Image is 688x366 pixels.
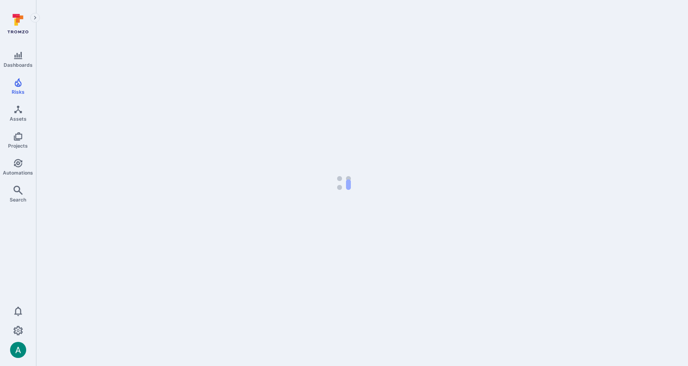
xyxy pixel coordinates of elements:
i: Expand navigation menu [32,14,38,21]
span: Projects [8,143,28,149]
button: Expand navigation menu [30,13,40,23]
div: Arjan Dehar [10,342,26,358]
span: Search [10,197,26,203]
span: Dashboards [4,62,33,68]
span: Automations [3,170,33,176]
img: ACg8ocLSa5mPYBaXNx3eFu_EmspyJX0laNWN7cXOFirfQ7srZveEpg=s96-c [10,342,26,358]
span: Risks [12,89,25,95]
span: Assets [10,116,27,122]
